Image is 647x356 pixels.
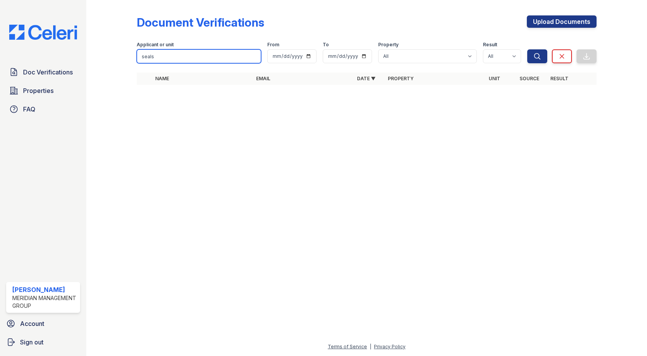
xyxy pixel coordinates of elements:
[137,15,264,29] div: Document Verifications
[20,337,44,347] span: Sign out
[23,67,73,77] span: Doc Verifications
[256,76,270,81] a: Email
[388,76,414,81] a: Property
[6,64,80,80] a: Doc Verifications
[6,83,80,98] a: Properties
[3,334,83,350] a: Sign out
[12,285,77,294] div: [PERSON_NAME]
[267,42,279,48] label: From
[374,344,406,349] a: Privacy Policy
[155,76,169,81] a: Name
[323,42,329,48] label: To
[378,42,399,48] label: Property
[527,15,597,28] a: Upload Documents
[137,49,261,63] input: Search by name, email, or unit number
[12,294,77,310] div: Meridian Management Group
[3,316,83,331] a: Account
[6,101,80,117] a: FAQ
[483,42,497,48] label: Result
[137,42,174,48] label: Applicant or unit
[520,76,539,81] a: Source
[20,319,44,328] span: Account
[3,25,83,40] img: CE_Logo_Blue-a8612792a0a2168367f1c8372b55b34899dd931a85d93a1a3d3e32e68fde9ad4.png
[23,105,35,114] span: FAQ
[489,76,500,81] a: Unit
[357,76,375,81] a: Date ▼
[370,344,371,349] div: |
[23,86,54,95] span: Properties
[328,344,367,349] a: Terms of Service
[550,76,568,81] a: Result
